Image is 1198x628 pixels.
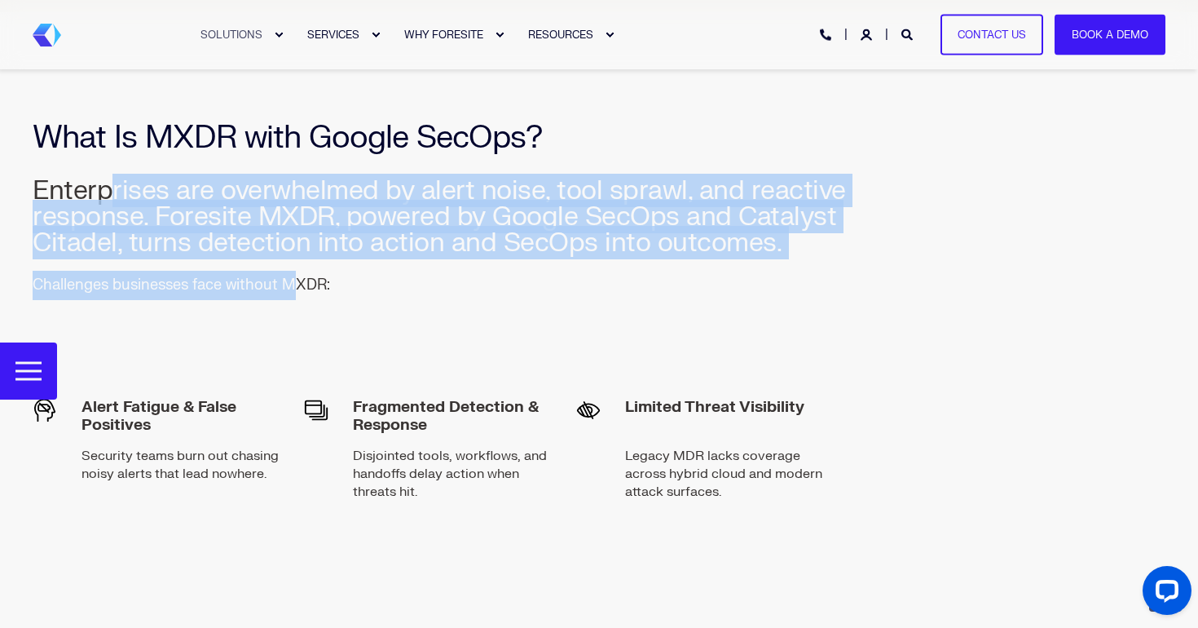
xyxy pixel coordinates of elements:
[861,27,875,41] a: Login
[33,64,848,256] h3: Enterprises are overwhelmed by alert noise, tool sprawl, and reactive response. Foresite MXDR, po...
[495,30,504,40] div: Expand WHY FORESITE
[33,271,330,300] p: Challenges businesses face without MXDR:
[304,398,328,422] img: Siloed tools
[1130,559,1198,628] iframe: LiveChat chat widget
[1055,14,1165,55] a: Book a Demo
[33,24,61,46] img: Foresite brand mark, a hexagon shape of blues with a directional arrow to the right hand side
[353,398,551,435] span: Fragmented Detection & Response
[528,28,593,41] span: RESOURCES
[940,14,1043,55] a: Contact Us
[353,447,551,501] p: Disjointed tools, workflows, and handoffs delay action when threats hit.
[33,24,61,46] a: Back to Home
[200,28,262,41] span: SOLUTIONS
[81,398,280,435] span: Alert Fatigue & False Positives
[404,28,483,41] span: WHY FORESITE
[625,447,823,501] p: Legacy MDR lacks coverage across hybrid cloud and modern attack surfaces.
[274,30,284,40] div: Expand SOLUTIONS
[33,398,57,422] img: Burn out
[576,398,601,422] img: Hard to detect
[81,447,280,502] span: Security teams burn out chasing noisy alerts that lead nowhere.
[625,398,823,435] span: Limited Threat Visibility
[901,27,916,41] a: Open Search
[605,30,614,40] div: Expand RESOURCES
[371,30,381,40] div: Expand SERVICES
